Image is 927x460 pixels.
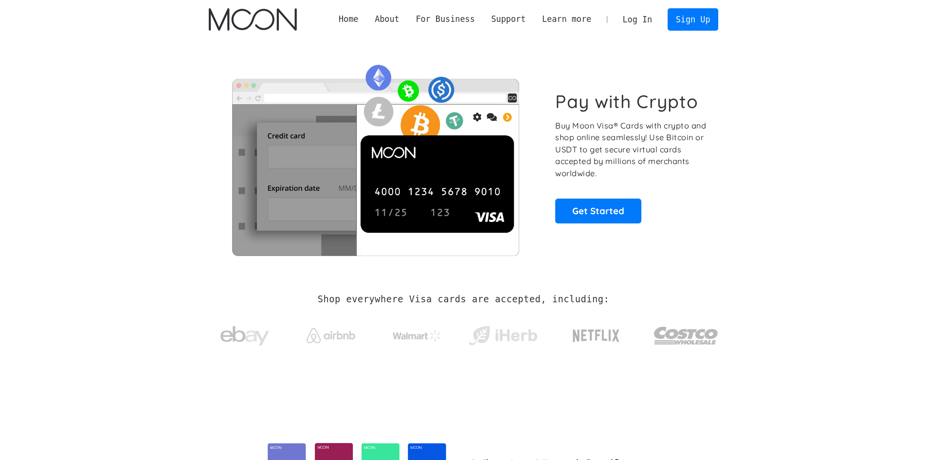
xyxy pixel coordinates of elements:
div: Learn more [542,13,591,25]
h2: Shop everywhere Visa cards are accepted, including: [318,294,609,305]
a: Netflix [553,314,640,353]
div: About [375,13,400,25]
img: ebay [220,321,269,351]
img: Netflix [572,324,620,348]
div: Support [491,13,526,25]
h1: Pay with Crypto [555,91,698,112]
div: For Business [416,13,474,25]
img: Airbnb [307,328,355,343]
img: iHerb [467,323,539,349]
a: ebay [209,311,281,356]
div: Learn more [534,13,600,25]
a: Sign Up [668,8,718,30]
img: Costco [654,317,719,354]
a: Costco [654,308,719,359]
div: About [366,13,407,25]
p: Buy Moon Visa® Cards with crypto and shop online seamlessly! Use Bitcoin or USDT to get secure vi... [555,120,708,180]
a: Get Started [555,199,641,223]
a: Log In [615,9,660,30]
a: Airbnb [294,318,367,348]
a: Home [330,13,366,25]
div: Support [483,13,534,25]
a: Walmart [381,320,453,347]
a: home [209,8,297,31]
img: Walmart [393,330,441,342]
img: Moon Cards let you spend your crypto anywhere Visa is accepted. [209,58,542,256]
a: iHerb [467,313,539,353]
img: Moon Logo [209,8,297,31]
div: For Business [408,13,483,25]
